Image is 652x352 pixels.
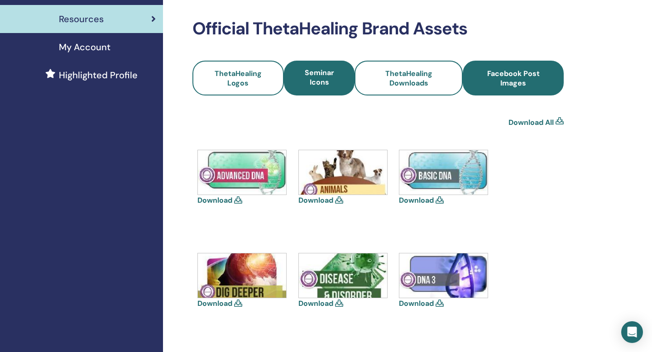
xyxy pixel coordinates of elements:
[355,61,463,95] a: ThetaHealing Downloads
[399,253,488,298] img: dna-3.jpg
[192,61,284,95] a: ThetaHealing Logos
[59,40,110,54] span: My Account
[197,299,232,308] a: Download
[192,19,564,39] h2: Official ThetaHealing Brand Assets
[299,253,387,298] img: disease-and-disorder.jpg
[399,299,434,308] a: Download
[198,150,286,195] img: advanced.jpg
[399,195,434,205] a: Download
[284,61,355,95] a: Seminar Icons
[59,68,138,82] span: Highlighted Profile
[621,321,643,343] div: Open Intercom Messenger
[475,69,551,88] span: Facebook Post Images
[508,117,554,128] a: Download All
[463,61,564,95] a: Facebook Post Images
[305,68,334,87] span: Seminar Icons
[385,69,432,88] span: ThetaHealing Downloads
[198,253,286,298] img: dig-deeper.jpg
[298,195,333,205] a: Download
[197,195,232,205] a: Download
[59,12,104,26] span: Resources
[299,150,387,195] img: animal.jpg
[399,150,488,195] img: basic.jpg
[298,299,333,308] a: Download
[215,69,262,88] span: ThetaHealing Logos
